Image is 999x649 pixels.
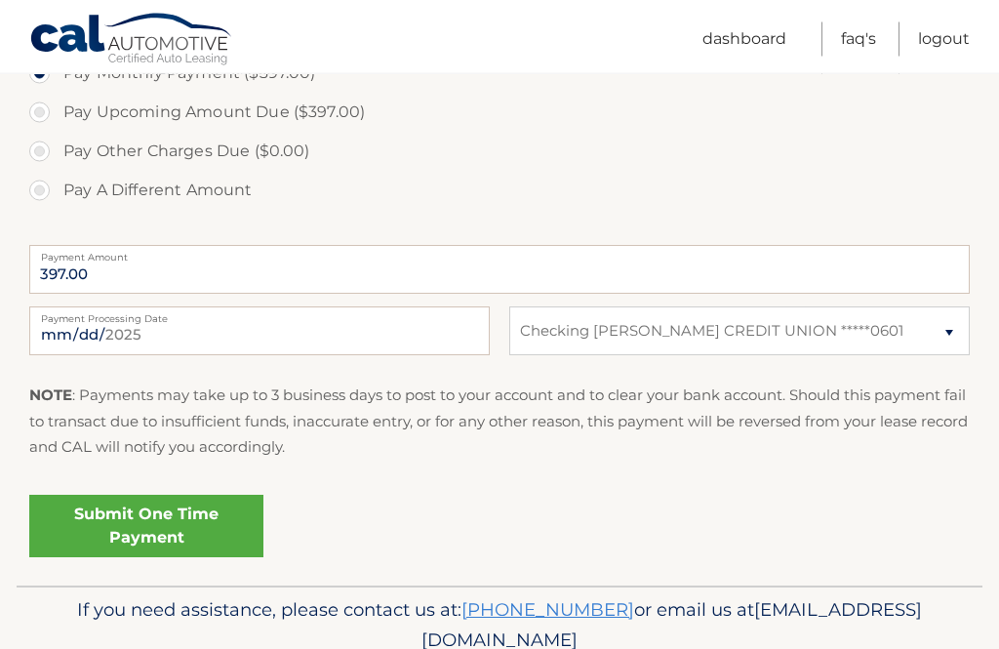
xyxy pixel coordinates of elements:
input: Payment Amount [29,246,970,295]
label: Pay Upcoming Amount Due ($397.00) [29,94,970,133]
label: Pay Other Charges Due ($0.00) [29,133,970,172]
a: Logout [918,22,970,57]
a: Cal Automotive [29,13,234,69]
a: Submit One Time Payment [29,496,263,558]
label: Payment Processing Date [29,307,490,323]
label: Payment Amount [29,246,970,262]
a: FAQ's [841,22,876,57]
label: Pay Monthly Payment ($397.00) [29,55,970,94]
strong: NOTE [29,386,72,405]
input: Payment Date [29,307,490,356]
a: [PHONE_NUMBER] [461,599,634,622]
p: : Payments may take up to 3 business days to post to your account and to clear your bank account.... [29,384,970,461]
a: Dashboard [702,22,786,57]
label: Pay A Different Amount [29,172,970,211]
